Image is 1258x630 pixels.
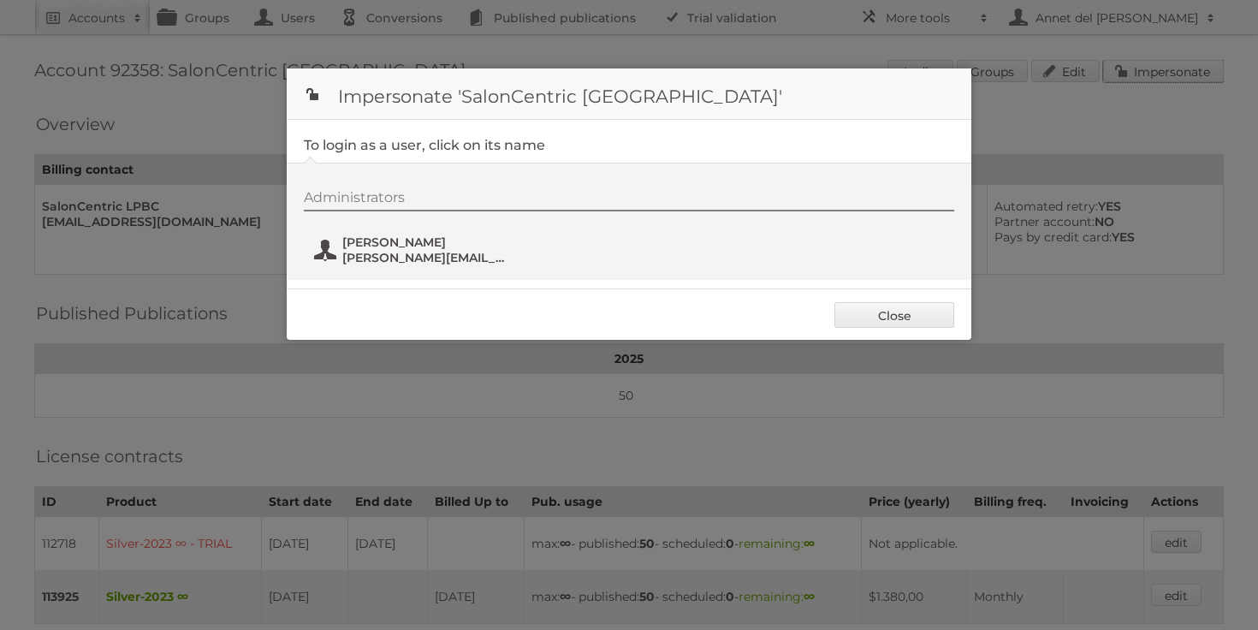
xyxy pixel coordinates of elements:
[834,302,954,328] a: Close
[342,235,508,250] span: [PERSON_NAME]
[342,250,508,265] span: [PERSON_NAME][EMAIL_ADDRESS][PERSON_NAME][DOMAIN_NAME]
[287,68,971,120] h1: Impersonate 'SalonCentric [GEOGRAPHIC_DATA]'
[304,189,954,211] div: Administrators
[304,137,545,153] legend: To login as a user, click on its name
[312,233,513,267] button: [PERSON_NAME] [PERSON_NAME][EMAIL_ADDRESS][PERSON_NAME][DOMAIN_NAME]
